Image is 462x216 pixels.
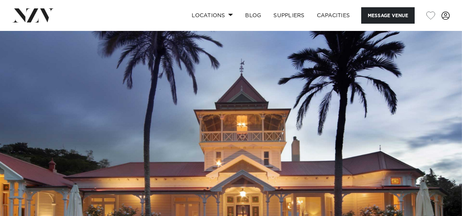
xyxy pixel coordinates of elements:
a: Capacities [311,7,356,24]
img: nzv-logo.png [12,8,54,22]
a: Locations [186,7,239,24]
a: BLOG [239,7,267,24]
button: Message Venue [361,7,415,24]
a: SUPPLIERS [267,7,310,24]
